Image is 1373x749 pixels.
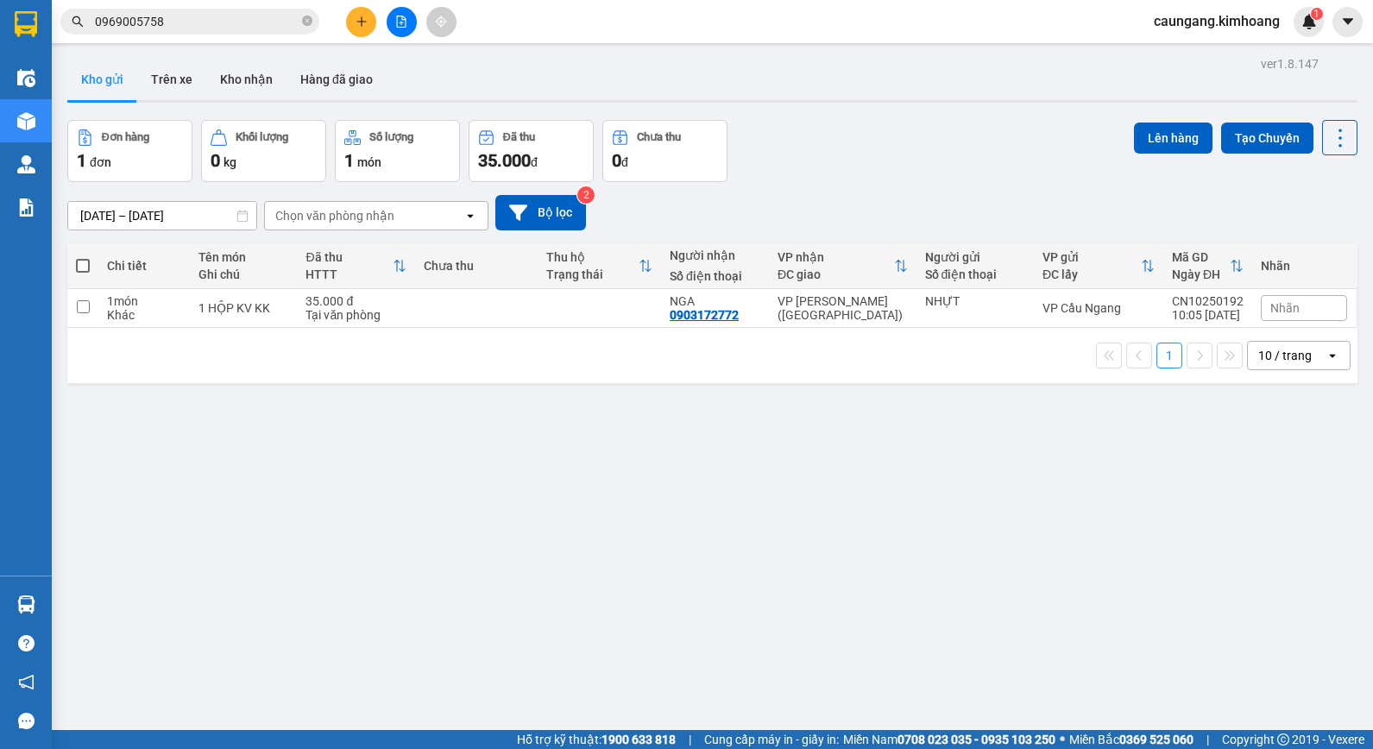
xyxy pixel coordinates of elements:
[1326,349,1339,362] svg: open
[517,730,676,749] span: Hỗ trợ kỹ thuật:
[1042,250,1141,264] div: VP gửi
[689,730,691,749] span: |
[503,131,535,143] div: Đã thu
[1119,733,1194,746] strong: 0369 525 060
[1060,736,1065,743] span: ⚪️
[601,733,676,746] strong: 1900 633 818
[778,250,893,264] div: VP nhận
[1156,343,1182,368] button: 1
[17,198,35,217] img: solution-icon
[1206,730,1209,749] span: |
[769,243,916,289] th: Toggle SortBy
[1172,267,1230,281] div: Ngày ĐH
[395,16,407,28] span: file-add
[577,186,595,204] sup: 2
[1340,14,1356,29] span: caret-down
[305,308,406,322] div: Tại văn phòng
[107,294,181,308] div: 1 món
[1042,267,1141,281] div: ĐC lấy
[1270,301,1300,315] span: Nhãn
[95,12,299,31] input: Tìm tên, số ĐT hoặc mã đơn
[704,730,839,749] span: Cung cấp máy in - giấy in:
[612,150,621,171] span: 0
[469,120,594,182] button: Đã thu35.000đ
[478,150,531,171] span: 35.000
[18,674,35,690] span: notification
[531,155,538,169] span: đ
[305,294,406,308] div: 35.000 đ
[1301,14,1317,29] img: icon-new-feature
[1261,54,1319,73] div: ver 1.8.147
[424,259,530,273] div: Chưa thu
[1258,347,1312,364] div: 10 / trang
[1311,8,1323,20] sup: 1
[356,16,368,28] span: plus
[1034,243,1163,289] th: Toggle SortBy
[1332,7,1363,37] button: caret-down
[1134,123,1212,154] button: Lên hàng
[670,308,739,322] div: 0903172772
[369,131,413,143] div: Số lượng
[201,120,326,182] button: Khối lượng0kg
[107,259,181,273] div: Chi tiết
[778,267,893,281] div: ĐC giao
[17,112,35,130] img: warehouse-icon
[1221,123,1313,154] button: Tạo Chuyến
[17,155,35,173] img: warehouse-icon
[463,209,477,223] svg: open
[18,713,35,729] span: message
[346,7,376,37] button: plus
[357,155,381,169] span: món
[387,7,417,37] button: file-add
[602,120,727,182] button: Chưa thu0đ
[670,269,760,283] div: Số điện thoại
[1172,294,1244,308] div: CN10250192
[1277,733,1289,746] span: copyright
[897,733,1055,746] strong: 0708 023 035 - 0935 103 250
[1313,8,1319,20] span: 1
[72,16,84,28] span: search
[287,59,387,100] button: Hàng đã giao
[1172,250,1230,264] div: Mã GD
[637,131,681,143] div: Chưa thu
[275,207,394,224] div: Chọn văn phòng nhận
[305,250,392,264] div: Đã thu
[67,59,137,100] button: Kho gửi
[1069,730,1194,749] span: Miền Bắc
[90,155,111,169] span: đơn
[67,120,192,182] button: Đơn hàng1đơn
[843,730,1055,749] span: Miền Nam
[925,250,1025,264] div: Người gửi
[198,250,288,264] div: Tên món
[17,69,35,87] img: warehouse-icon
[1140,10,1294,32] span: caungang.kimhoang
[15,11,37,37] img: logo-vxr
[1172,308,1244,322] div: 10:05 [DATE]
[335,120,460,182] button: Số lượng1món
[344,150,354,171] span: 1
[925,294,1025,308] div: NHỰT
[305,267,392,281] div: HTTT
[435,16,447,28] span: aim
[198,267,288,281] div: Ghi chú
[670,249,760,262] div: Người nhận
[17,595,35,614] img: warehouse-icon
[107,308,181,322] div: Khác
[546,267,639,281] div: Trạng thái
[236,131,288,143] div: Khối lượng
[546,250,639,264] div: Thu hộ
[1261,259,1347,273] div: Nhãn
[302,14,312,30] span: close-circle
[670,294,760,308] div: NGA
[538,243,661,289] th: Toggle SortBy
[211,150,220,171] span: 0
[778,294,907,322] div: VP [PERSON_NAME] ([GEOGRAPHIC_DATA])
[198,301,288,315] div: 1 HỘP KV KK
[68,202,256,230] input: Select a date range.
[137,59,206,100] button: Trên xe
[206,59,287,100] button: Kho nhận
[495,195,586,230] button: Bộ lọc
[77,150,86,171] span: 1
[925,267,1025,281] div: Số điện thoại
[224,155,236,169] span: kg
